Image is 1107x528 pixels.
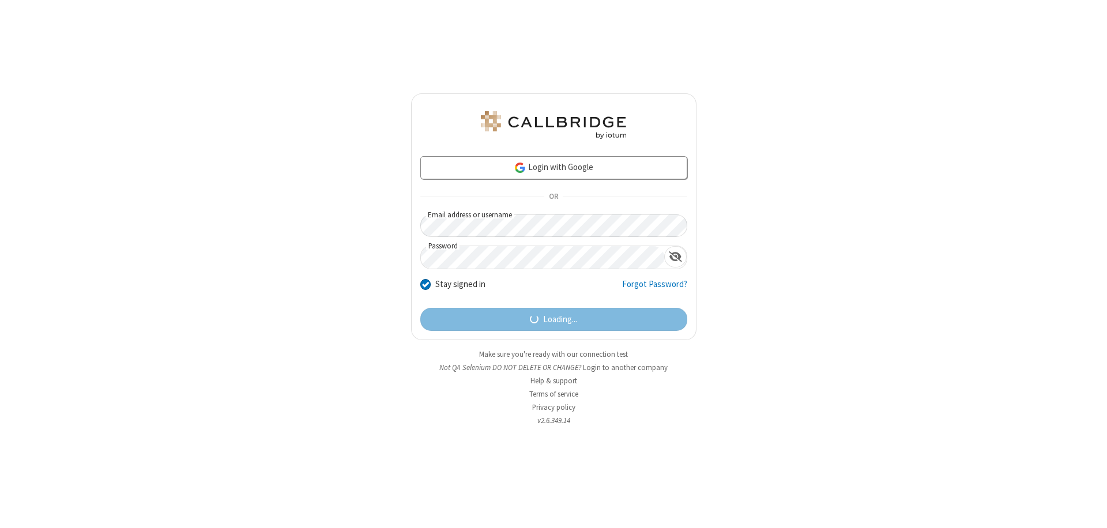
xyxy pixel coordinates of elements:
a: Make sure you're ready with our connection test [479,349,628,359]
a: Login with Google [420,156,687,179]
div: Show password [664,246,687,267]
a: Terms of service [529,389,578,399]
button: Loading... [420,308,687,331]
li: Not QA Selenium DO NOT DELETE OR CHANGE? [411,362,696,373]
span: OR [544,189,563,205]
span: Loading... [543,313,577,326]
input: Email address or username [420,214,687,237]
input: Password [421,246,664,269]
a: Forgot Password? [622,278,687,300]
label: Stay signed in [435,278,485,291]
a: Help & support [530,376,577,386]
img: google-icon.png [514,161,526,174]
a: Privacy policy [532,402,575,412]
li: v2.6.349.14 [411,415,696,426]
button: Login to another company [583,362,668,373]
img: QA Selenium DO NOT DELETE OR CHANGE [479,111,628,139]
